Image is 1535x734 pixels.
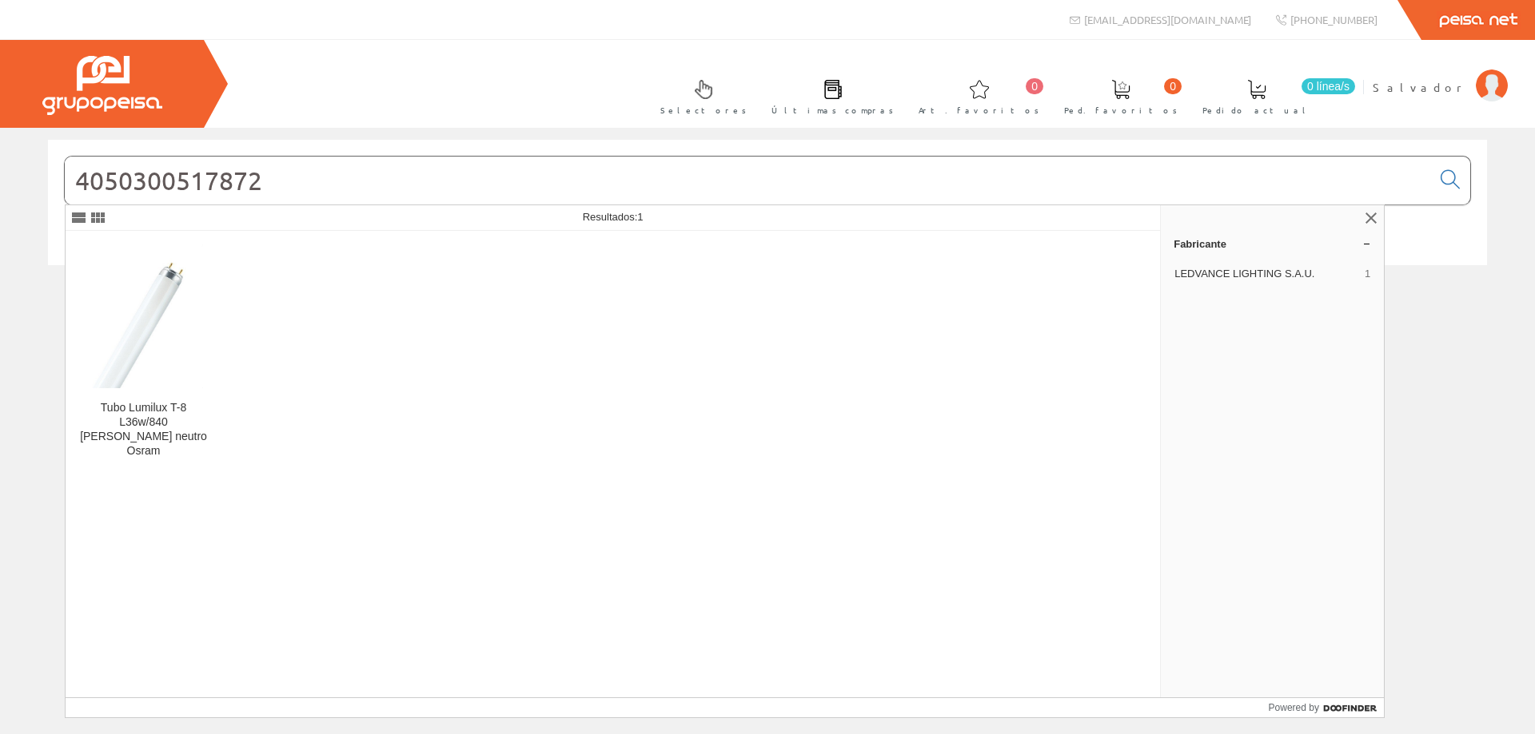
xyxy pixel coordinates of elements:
[1373,79,1468,95] span: Salvador
[583,211,644,223] span: Resultados:
[1186,66,1359,125] a: 0 línea/s Pedido actual
[1290,13,1378,26] span: [PHONE_NUMBER]
[1084,13,1251,26] span: [EMAIL_ADDRESS][DOMAIN_NAME]
[1269,700,1319,715] span: Powered by
[65,157,1431,204] input: Buscar...
[78,401,209,458] div: Tubo Lumilux T-8 L36w/840 [PERSON_NAME] neutro Osram
[644,66,755,125] a: Selectores
[1064,102,1178,118] span: Ped. favoritos
[66,232,221,477] a: Tubo Lumilux T-8 L36w/840 Blanco neutro Osram Tubo Lumilux T-8 L36w/840 [PERSON_NAME] neutro Osram
[1365,267,1370,281] span: 1
[48,285,1487,299] div: © Grupo Peisa
[1164,78,1182,94] span: 0
[660,102,747,118] span: Selectores
[756,66,902,125] a: Últimas compras
[1174,267,1358,281] span: LEDVANCE LIGHTING S.A.U.
[1161,231,1384,256] a: Fabricante
[919,102,1039,118] span: Art. favoritos
[42,56,162,115] img: Grupo Peisa
[1026,78,1043,94] span: 0
[637,211,643,223] span: 1
[84,244,202,388] img: Tubo Lumilux T-8 L36w/840 Blanco neutro Osram
[771,102,894,118] span: Últimas compras
[1302,78,1355,94] span: 0 línea/s
[1373,66,1508,81] a: Salvador
[1202,102,1311,118] span: Pedido actual
[1269,698,1385,717] a: Powered by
